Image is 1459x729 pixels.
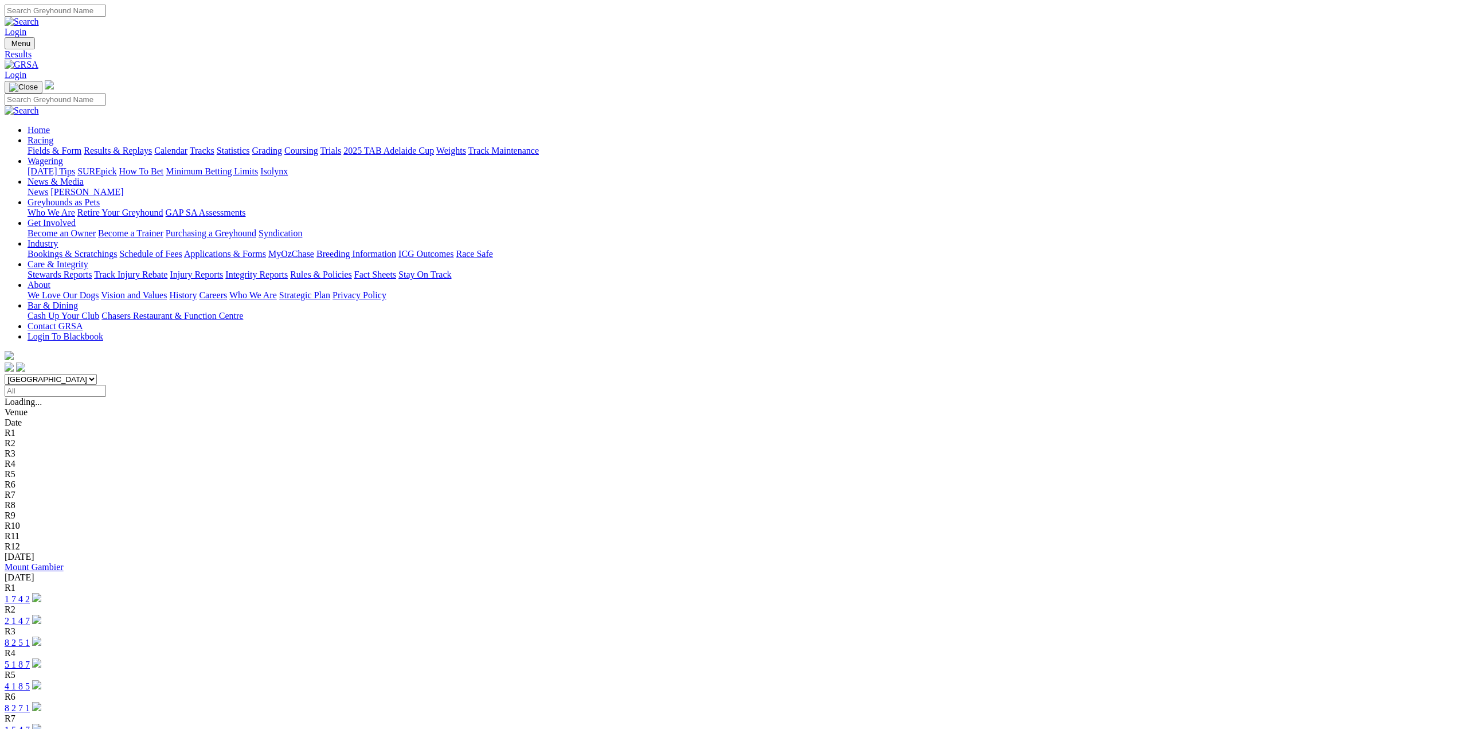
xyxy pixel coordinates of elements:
div: Date [5,418,1454,428]
a: Become an Owner [28,228,96,238]
a: Stewards Reports [28,270,92,279]
span: Loading... [5,397,42,407]
a: GAP SA Assessments [166,208,246,217]
img: Search [5,17,39,27]
a: Contact GRSA [28,321,83,331]
a: 8 2 5 1 [5,638,30,648]
a: Statistics [217,146,250,155]
a: Who We Are [28,208,75,217]
div: R6 [5,479,1454,490]
a: Schedule of Fees [119,249,182,259]
img: Close [9,83,38,92]
a: 1 7 4 2 [5,594,30,604]
div: Greyhounds as Pets [28,208,1454,218]
div: About [28,290,1454,301]
a: Privacy Policy [333,290,386,300]
input: Search [5,93,106,106]
div: R1 [5,583,1454,593]
a: Track Maintenance [468,146,539,155]
div: R1 [5,428,1454,438]
div: R5 [5,469,1454,479]
div: R7 [5,714,1454,724]
img: play-circle.svg [32,658,41,668]
div: Get Involved [28,228,1454,239]
div: R11 [5,531,1454,541]
a: Greyhounds as Pets [28,197,100,207]
a: Retire Your Greyhound [77,208,163,217]
a: Login To Blackbook [28,332,103,341]
a: Purchasing a Greyhound [166,228,256,238]
div: R4 [5,648,1454,658]
a: Careers [199,290,227,300]
div: Wagering [28,166,1454,177]
a: Minimum Betting Limits [166,166,258,176]
a: Become a Trainer [98,228,163,238]
div: R4 [5,459,1454,469]
div: R2 [5,605,1454,615]
div: R3 [5,626,1454,637]
div: Industry [28,249,1454,259]
a: Fields & Form [28,146,81,155]
a: Strategic Plan [279,290,330,300]
a: Rules & Policies [290,270,352,279]
button: Toggle navigation [5,37,35,49]
button: Toggle navigation [5,81,42,93]
a: Who We Are [229,290,277,300]
a: Care & Integrity [28,259,88,269]
a: 5 1 8 7 [5,660,30,669]
div: R10 [5,521,1454,531]
img: logo-grsa-white.png [45,80,54,89]
a: MyOzChase [268,249,314,259]
img: GRSA [5,60,38,70]
img: play-circle.svg [32,593,41,602]
a: About [28,280,50,290]
div: Care & Integrity [28,270,1454,280]
div: R12 [5,541,1454,552]
div: R2 [5,438,1454,449]
div: [DATE] [5,572,1454,583]
div: Venue [5,407,1454,418]
a: Race Safe [456,249,492,259]
a: 8 2 7 1 [5,703,30,713]
a: Bar & Dining [28,301,78,310]
img: facebook.svg [5,362,14,372]
a: Login [5,27,26,37]
a: Grading [252,146,282,155]
a: Track Injury Rebate [94,270,167,279]
a: ICG Outcomes [398,249,453,259]
div: R7 [5,490,1454,500]
img: play-circle.svg [32,615,41,624]
a: Integrity Reports [225,270,288,279]
a: Racing [28,135,53,145]
a: Isolynx [260,166,288,176]
input: Search [5,5,106,17]
a: History [169,290,197,300]
div: R8 [5,500,1454,510]
a: News [28,187,48,197]
a: Mount Gambier [5,562,64,572]
a: Home [28,125,50,135]
div: R3 [5,449,1454,459]
a: Coursing [284,146,318,155]
img: twitter.svg [16,362,25,372]
a: Industry [28,239,58,248]
img: logo-grsa-white.png [5,351,14,360]
a: Applications & Forms [184,249,266,259]
a: Get Involved [28,218,76,228]
a: Injury Reports [170,270,223,279]
a: Results [5,49,1454,60]
a: Tracks [190,146,214,155]
a: Bookings & Scratchings [28,249,117,259]
a: Weights [436,146,466,155]
span: Menu [11,39,30,48]
a: Cash Up Your Club [28,311,99,321]
a: Vision and Values [101,290,167,300]
a: Fact Sheets [354,270,396,279]
img: play-circle.svg [32,680,41,689]
a: 2025 TAB Adelaide Cup [343,146,434,155]
a: Calendar [154,146,187,155]
a: Syndication [259,228,302,238]
a: Wagering [28,156,63,166]
a: Breeding Information [316,249,396,259]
